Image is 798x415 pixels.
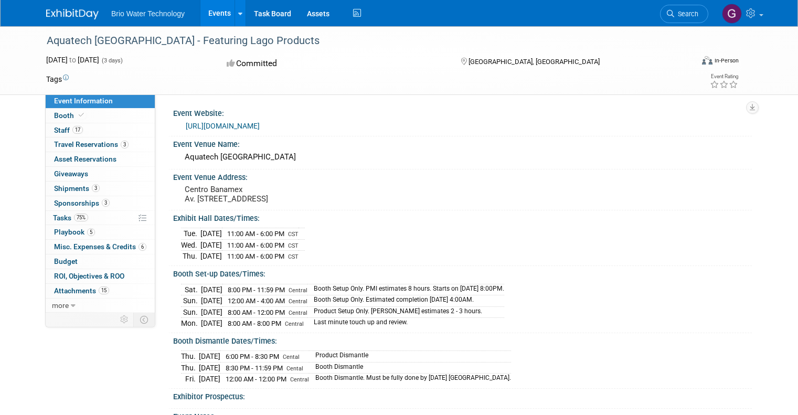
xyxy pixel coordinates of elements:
[111,9,185,18] span: Brio Water Technology
[72,126,83,134] span: 17
[660,5,708,23] a: Search
[289,287,307,294] span: Central
[173,105,752,119] div: Event Website:
[722,4,742,24] img: Giancarlo Barzotti
[288,253,299,260] span: CST
[469,58,600,66] span: [GEOGRAPHIC_DATA], [GEOGRAPHIC_DATA]
[181,239,200,251] td: Wed.
[226,375,286,383] span: 12:00 AM - 12:00 PM
[46,137,155,152] a: Travel Reservations3
[309,374,511,385] td: Booth Dismantle. Must be fully done by [DATE] [GEOGRAPHIC_DATA].
[289,298,307,305] span: Central
[54,272,124,280] span: ROI, Objectives & ROO
[181,149,744,165] div: Aquatech [GEOGRAPHIC_DATA]
[228,297,285,305] span: 12:00 AM - 4:00 AM
[307,306,504,318] td: Product Setup Only. [PERSON_NAME] estimates 2 - 3 hours.
[54,111,86,120] span: Booth
[227,252,284,260] span: 11:00 AM - 6:00 PM
[46,269,155,283] a: ROI, Objectives & ROO
[227,230,284,238] span: 11:00 AM - 6:00 PM
[307,295,504,307] td: Booth Setup Only. Estimated completion [DATE] 4:00AM.
[181,318,201,329] td: Mon.
[54,155,116,163] span: Asset Reservations
[134,313,155,326] td: Toggle Event Tabs
[87,228,95,236] span: 5
[79,112,84,118] i: Booth reservation complete
[173,136,752,150] div: Event Venue Name:
[173,266,752,279] div: Booth Set-up Dates/Times:
[200,239,222,251] td: [DATE]
[46,109,155,123] a: Booth
[54,97,113,105] span: Event Information
[181,284,201,295] td: Sat.
[228,308,285,316] span: 8:00 AM - 12:00 PM
[173,210,752,224] div: Exhibit Hall Dates/Times:
[181,228,200,240] td: Tue.
[54,169,88,178] span: Giveaways
[46,152,155,166] a: Asset Reservations
[53,214,88,222] span: Tasks
[43,31,680,50] div: Aquatech [GEOGRAPHIC_DATA] - Featuring Lago Products
[289,310,307,316] span: Central
[115,313,134,326] td: Personalize Event Tab Strip
[173,389,752,402] div: Exhibitor Prospectus:
[54,257,78,265] span: Budget
[710,74,738,79] div: Event Rating
[173,169,752,183] div: Event Venue Address:
[286,365,303,372] span: Cental
[285,321,304,327] span: Central
[121,141,129,148] span: 3
[54,126,83,134] span: Staff
[199,374,220,385] td: [DATE]
[181,351,199,363] td: Thu.
[288,231,299,238] span: CST
[228,320,281,327] span: 8:00 AM - 8:00 PM
[46,182,155,196] a: Shipments3
[199,362,220,374] td: [DATE]
[200,228,222,240] td: [DATE]
[46,225,155,239] a: Playbook5
[226,364,283,372] span: 8:30 PM - 11:59 PM
[307,318,504,329] td: Last minute touch up and review.
[201,284,222,295] td: [DATE]
[68,56,78,64] span: to
[201,306,222,318] td: [DATE]
[181,251,200,262] td: Thu.
[181,374,199,385] td: Fri.
[309,362,511,374] td: Booth Dismantle
[181,295,201,307] td: Sun.
[201,295,222,307] td: [DATE]
[54,140,129,148] span: Travel Reservations
[46,56,99,64] span: [DATE] [DATE]
[228,286,285,294] span: 8:00 PM - 11:59 PM
[181,362,199,374] td: Thu.
[702,56,712,65] img: Format-Inperson.png
[288,242,299,249] span: CST
[46,9,99,19] img: ExhibitDay
[46,74,69,84] td: Tags
[181,306,201,318] td: Sun.
[52,301,69,310] span: more
[92,184,100,192] span: 3
[54,242,146,251] span: Misc. Expenses & Credits
[46,196,155,210] a: Sponsorships3
[227,241,284,249] span: 11:00 AM - 6:00 PM
[54,286,109,295] span: Attachments
[200,251,222,262] td: [DATE]
[199,351,220,363] td: [DATE]
[46,94,155,108] a: Event Information
[714,57,739,65] div: In-Person
[185,185,403,204] pre: Centro Banamex Av. [STREET_ADDRESS]
[636,55,739,70] div: Event Format
[46,240,155,254] a: Misc. Expenses & Credits6
[54,199,110,207] span: Sponsorships
[674,10,698,18] span: Search
[102,199,110,207] span: 3
[54,228,95,236] span: Playbook
[226,353,279,360] span: 6:00 PM - 8:30 PM
[139,243,146,251] span: 6
[283,354,300,360] span: Cental
[99,286,109,294] span: 15
[101,57,123,64] span: (3 days)
[224,55,444,73] div: Committed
